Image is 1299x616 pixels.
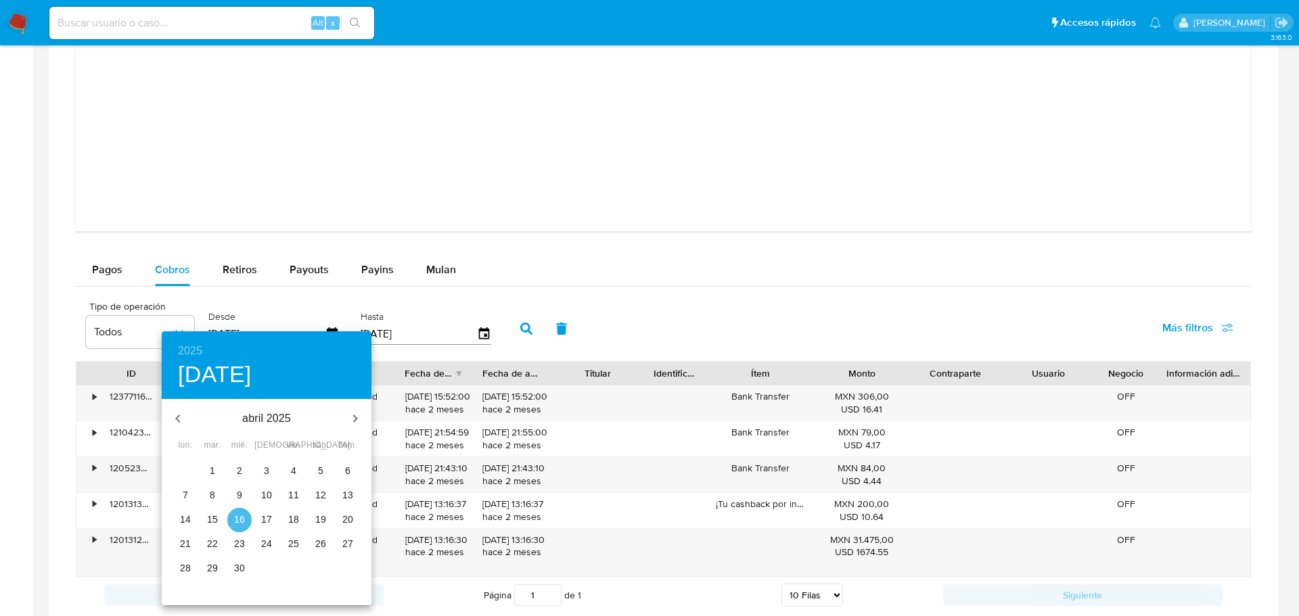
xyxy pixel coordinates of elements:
button: 7 [173,483,198,508]
p: 19 [315,513,326,526]
button: 19 [309,508,333,532]
p: 26 [315,537,326,550]
button: 29 [200,556,225,581]
p: abril 2025 [194,410,339,427]
p: 13 [342,488,353,502]
p: 12 [315,488,326,502]
p: 25 [288,537,299,550]
button: [DATE] [178,360,252,389]
button: 15 [200,508,225,532]
p: 17 [261,513,272,526]
button: 10 [254,483,279,508]
p: 1 [210,464,215,477]
button: 17 [254,508,279,532]
button: 9 [227,483,252,508]
p: 4 [291,464,296,477]
p: 2 [237,464,242,477]
p: 3 [264,464,269,477]
button: 22 [200,532,225,556]
p: 20 [342,513,353,526]
p: 16 [234,513,245,526]
button: 25 [281,532,306,556]
p: 8 [210,488,215,502]
p: 9 [237,488,242,502]
button: 18 [281,508,306,532]
p: 7 [183,488,188,502]
p: 14 [180,513,191,526]
p: 11 [288,488,299,502]
button: 12 [309,483,333,508]
p: 23 [234,537,245,550]
button: 27 [336,532,360,556]
span: vie. [281,439,306,452]
p: 10 [261,488,272,502]
p: 22 [207,537,218,550]
button: 2025 [178,341,202,360]
button: 30 [227,556,252,581]
button: 4 [281,459,306,483]
button: 24 [254,532,279,556]
span: mar. [200,439,225,452]
button: 2 [227,459,252,483]
button: 26 [309,532,333,556]
button: 6 [336,459,360,483]
span: sáb. [309,439,333,452]
button: 5 [309,459,333,483]
span: [DEMOGRAPHIC_DATA]. [254,439,279,452]
button: 28 [173,556,198,581]
button: 16 [227,508,252,532]
p: 5 [318,464,323,477]
span: dom. [336,439,360,452]
p: 29 [207,561,218,575]
button: 3 [254,459,279,483]
p: 18 [288,513,299,526]
span: lun. [173,439,198,452]
p: 6 [345,464,350,477]
button: 21 [173,532,198,556]
button: 13 [336,483,360,508]
button: 1 [200,459,225,483]
p: 28 [180,561,191,575]
p: 15 [207,513,218,526]
button: 14 [173,508,198,532]
button: 8 [200,483,225,508]
span: mié. [227,439,252,452]
p: 24 [261,537,272,550]
button: 20 [336,508,360,532]
p: 30 [234,561,245,575]
p: 27 [342,537,353,550]
button: 23 [227,532,252,556]
p: 21 [180,537,191,550]
button: 11 [281,483,306,508]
